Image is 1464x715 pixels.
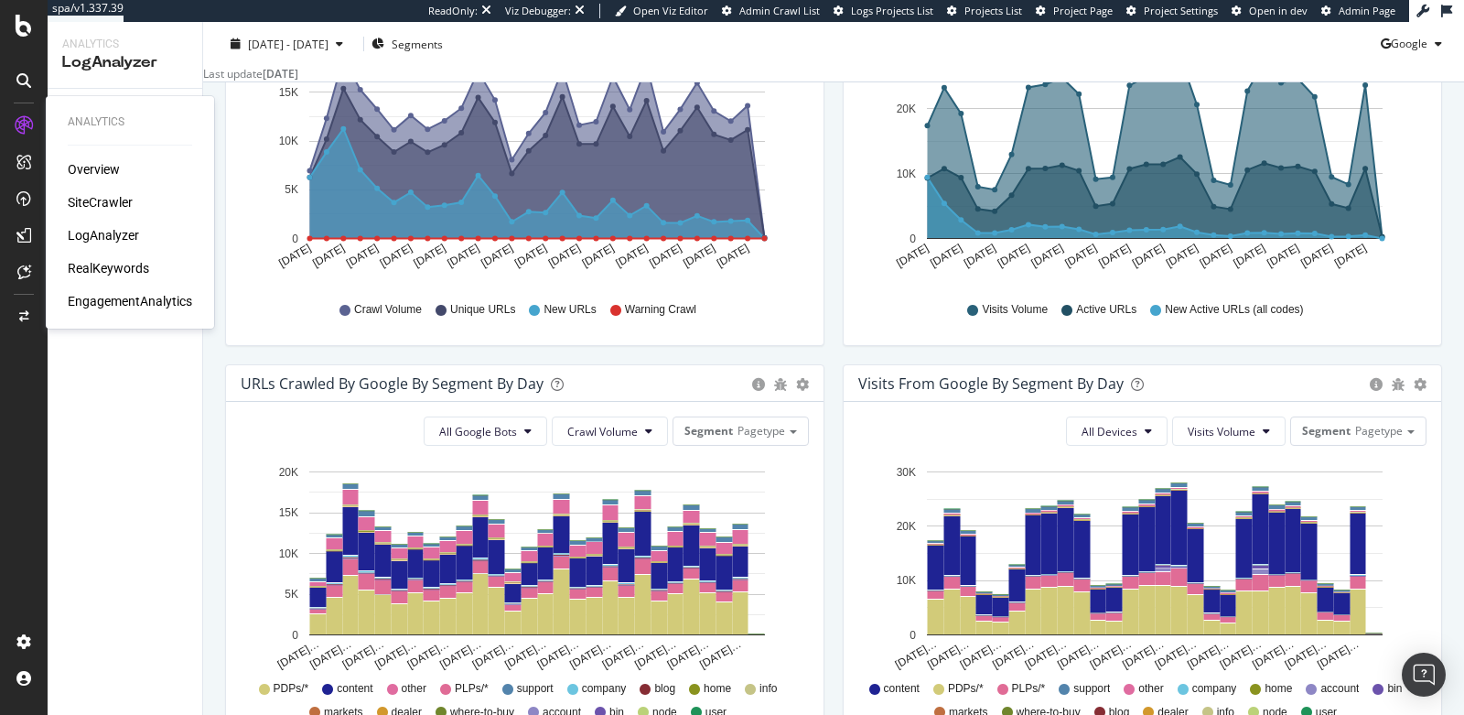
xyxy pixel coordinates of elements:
text: [DATE] [378,242,414,270]
span: Crawl Volume [354,302,422,318]
text: [DATE] [614,242,651,270]
text: [DATE] [310,242,347,270]
text: 20K [897,103,916,115]
button: Crawl Volume [552,417,668,446]
a: Logs Projects List [834,4,933,18]
div: gear [796,378,809,391]
span: Segment [684,423,733,439]
span: Admin Crawl List [739,4,820,17]
div: circle-info [752,378,765,391]
a: Open Viz Editor [615,4,708,18]
button: Google [1381,29,1449,59]
text: [DATE] [412,242,448,270]
text: [DATE] [962,242,998,270]
text: [DATE] [1198,242,1234,270]
span: Google [1391,36,1427,51]
div: [DATE] [263,66,298,81]
span: Projects List [964,4,1022,17]
span: bin [1387,681,1402,697]
span: home [704,681,731,697]
div: bug [1392,378,1405,391]
span: other [1138,681,1163,697]
button: [DATE] - [DATE] [218,35,356,52]
text: [DATE] [1265,242,1301,270]
div: Viz Debugger: [505,4,571,18]
span: Project Settings [1144,4,1218,17]
span: Pagetype [1355,423,1403,439]
span: Pagetype [737,423,785,439]
text: 5K [285,589,298,601]
text: [DATE] [996,242,1032,270]
div: LogAnalyzer [62,52,188,73]
text: [DATE] [344,242,381,270]
a: RealKeywords [68,259,149,277]
a: Admin Crawl List [722,4,820,18]
text: [DATE] [1332,242,1369,270]
text: 20K [897,520,916,533]
span: Crawl Volume [567,424,638,439]
span: All Google Bots [439,424,517,439]
text: 10K [279,135,298,148]
span: Open Viz Editor [633,4,708,17]
a: Overview [68,160,120,179]
span: content [337,681,372,697]
a: Project Page [1036,4,1113,18]
text: [DATE] [1029,242,1066,270]
text: [DATE] [681,242,717,270]
div: Open Intercom Messenger [1402,653,1446,697]
text: 20K [279,466,298,479]
span: Logs Projects List [851,4,933,17]
span: Warning Crawl [625,302,696,318]
text: [DATE] [1232,242,1268,270]
text: 15K [279,86,298,99]
span: New URLs [544,302,596,318]
span: company [582,681,627,697]
span: Admin Page [1339,4,1395,17]
span: support [517,681,554,697]
span: PLPs/* [1012,681,1046,697]
span: Project Page [1053,4,1113,17]
span: blog [654,681,675,697]
text: [DATE] [715,242,751,270]
text: [DATE] [479,242,515,270]
text: [DATE] [928,242,964,270]
span: home [1265,681,1292,697]
text: [DATE] [894,242,931,270]
span: PDPs/* [274,681,309,697]
span: Visits Volume [1188,424,1255,439]
svg: A chart. [858,460,1427,673]
text: [DATE] [1062,242,1099,270]
text: [DATE] [512,242,549,270]
button: Visits Volume [1172,417,1286,446]
a: SiteCrawler [68,193,133,211]
span: Open in dev [1249,4,1308,17]
div: gear [1414,378,1426,391]
text: 10K [897,575,916,588]
span: All Devices [1082,424,1137,439]
span: Unique URLs [450,302,515,318]
div: Visits from Google By Segment By Day [858,374,1124,393]
div: A chart. [858,30,1427,285]
text: [DATE] [445,242,481,270]
div: bug [774,378,787,391]
span: Segment [1302,423,1351,439]
text: [DATE] [276,242,313,270]
span: support [1073,681,1110,697]
span: New Active URLs (all codes) [1165,302,1303,318]
button: All Devices [1066,417,1168,446]
text: [DATE] [1096,242,1133,270]
text: [DATE] [1298,242,1335,270]
button: Segments [371,29,443,59]
text: [DATE] [546,242,583,270]
span: content [884,681,920,697]
text: 15K [279,507,298,520]
svg: A chart. [241,460,810,673]
div: Analytics [68,114,192,130]
span: Active URLs [1076,302,1136,318]
span: Segments [392,36,443,51]
a: LogAnalyzer [68,226,139,244]
div: circle-info [1370,378,1383,391]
